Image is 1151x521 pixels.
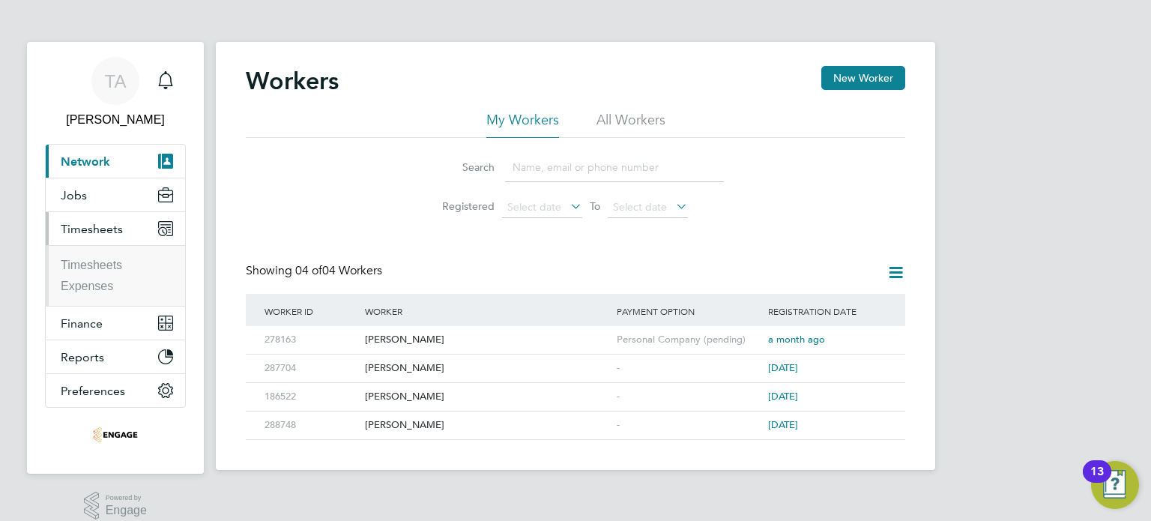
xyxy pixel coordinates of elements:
a: 288748[PERSON_NAME]-[DATE] [261,411,890,424]
div: Worker [361,294,613,328]
span: Tess Amigoni [45,111,186,129]
div: [PERSON_NAME] [361,383,613,411]
a: Powered byEngage [84,492,147,520]
span: Engage [106,505,147,517]
a: 186522[PERSON_NAME]-[DATE] [261,382,890,395]
div: - [613,412,764,439]
span: Network [61,154,110,169]
a: Go to home page [45,423,186,447]
button: Timesheets [46,212,185,245]
span: Jobs [61,188,87,202]
span: 04 Workers [295,263,382,278]
span: Preferences [61,384,125,398]
button: Reports [46,340,185,373]
span: Powered by [106,492,147,505]
div: 288748 [261,412,361,439]
span: To [585,196,605,216]
span: [DATE] [768,418,798,431]
div: 287704 [261,355,361,382]
a: Expenses [61,280,113,292]
span: 04 of [295,263,322,278]
a: Timesheets [61,259,122,271]
div: Payment Option [613,294,764,328]
a: TA[PERSON_NAME] [45,57,186,129]
div: Showing [246,263,385,279]
label: Search [427,160,495,174]
div: 13 [1090,472,1104,491]
img: deverellsmith-logo-retina.png [93,423,138,447]
div: Personal Company (pending) [613,326,764,354]
div: [PERSON_NAME] [361,412,613,439]
input: Name, email or phone number [505,153,724,182]
span: a month ago [768,333,825,346]
div: Timesheets [46,245,185,306]
div: 278163 [261,326,361,354]
span: [DATE] [768,361,798,374]
a: 278163[PERSON_NAME]Personal Company (pending)a month ago [261,325,890,338]
span: [DATE] [768,390,798,403]
li: All Workers [596,111,665,138]
h2: Workers [246,66,339,96]
span: Finance [61,316,103,331]
button: Preferences [46,374,185,407]
span: TA [105,71,127,91]
label: Registered [427,199,495,213]
nav: Main navigation [27,42,204,474]
div: - [613,355,764,382]
a: 287704[PERSON_NAME]-[DATE] [261,354,890,367]
span: Select date [507,200,561,214]
div: - [613,383,764,411]
div: Registration Date [764,294,890,328]
button: New Worker [821,66,905,90]
li: My Workers [486,111,559,138]
div: [PERSON_NAME] [361,326,613,354]
span: Timesheets [61,222,123,236]
button: Finance [46,307,185,340]
button: Open Resource Center, 13 new notifications [1091,461,1139,509]
span: Reports [61,350,104,364]
div: Worker ID [261,294,361,328]
div: 186522 [261,383,361,411]
button: Jobs [46,178,185,211]
button: Network [46,145,185,178]
span: Select date [613,200,667,214]
div: [PERSON_NAME] [361,355,613,382]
